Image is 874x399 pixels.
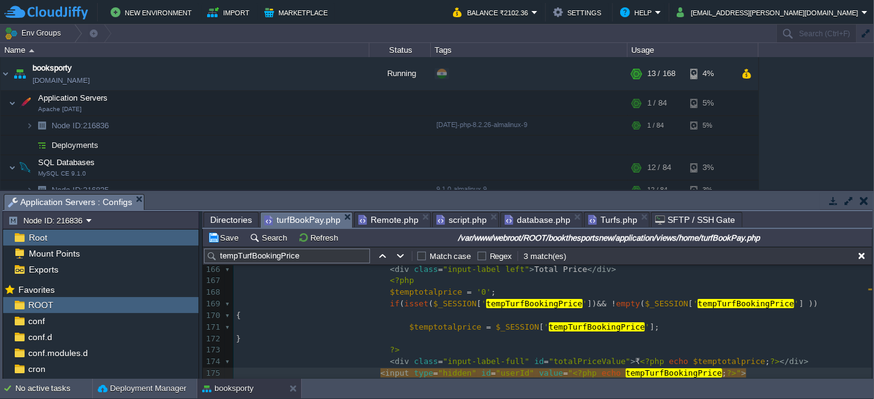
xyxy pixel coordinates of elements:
span: > [631,357,636,366]
span: '0' [476,287,490,296]
span: div [597,265,611,274]
button: Save [208,232,242,243]
div: Status [370,43,430,57]
span: = [486,322,491,331]
span: " [568,368,573,378]
img: AMDAwAAAACH5BAEAAAAALAAAAAABAAEAAAICRAEAOw== [11,57,28,90]
span: $temptotalprice [693,357,765,366]
a: conf.d [26,331,54,343]
div: 3% [690,155,730,180]
span: 9.1.0-almalinux-9 [436,185,487,193]
span: ' [794,299,799,308]
button: Help [620,5,655,20]
span: { [236,311,241,320]
span: = [563,368,568,378]
span: Total Price [534,265,587,274]
img: AMDAwAAAACH5BAEAAAAALAAAAAABAAEAAAICRAEAOw== [9,155,16,180]
img: AMDAwAAAACH5BAEAAAAALAAAAAABAAEAAAICRAEAOw== [33,180,50,199]
button: Env Groups [4,25,65,42]
a: SQL DatabasesMySQL CE 9.1.0 [37,158,96,167]
li: /var/www/webroot/ROOT/bookthesportsnew/application/controllers/Remote.php [354,212,431,227]
div: 167 [203,275,222,287]
div: 170 [203,310,222,322]
div: 5% [690,91,730,115]
span: > [741,368,746,378]
a: [DOMAIN_NAME] [33,74,90,87]
div: Usage [628,43,758,57]
div: 4% [690,57,730,90]
span: ] )) [799,299,818,308]
img: CloudJiffy [4,5,88,20]
span: > [804,357,809,366]
span: ]; [650,322,659,331]
span: div [395,265,409,274]
span: database.php [505,212,570,227]
span: "input-label left" [443,265,530,274]
div: 5% [690,116,730,135]
img: AMDAwAAAACH5BAEAAAAALAAAAAABAAEAAAICRAEAOw== [26,180,33,199]
span: ₹ [636,357,640,366]
span: Node ID: [52,185,83,195]
span: ( [400,299,404,308]
div: 3% [690,180,730,199]
span: tempTurfBookingPrice [549,322,645,331]
div: 175 [203,368,222,379]
span: 216835 [50,185,111,195]
span: if [390,299,400,308]
span: tempTurfBookingPrice [626,368,722,378]
span: ROOT [26,300,55,311]
span: <?php [640,357,664,366]
span: id [534,357,544,366]
a: Favorites [16,285,57,295]
button: Node ID: 216836 [8,215,86,226]
a: cron [26,363,47,374]
li: /var/www/webroot/ROOT/bookthesportsnew/application/views/home/turfBookPay.php [260,212,353,227]
div: 12 / 84 [647,155,671,180]
span: booksporty [33,62,72,74]
div: 1 / 84 [647,91,667,115]
div: 168 [203,287,222,298]
span: "totalPriceValue" [549,357,631,366]
span: SQL Databases [37,157,96,168]
span: = [438,357,443,366]
img: AMDAwAAAACH5BAEAAAAALAAAAAABAAEAAAICRAEAOw== [17,91,34,115]
span: = [491,368,496,378]
span: "input-label-full" [443,357,530,366]
span: id [481,368,491,378]
span: Application Servers : Configs [8,195,132,210]
img: AMDAwAAAACH5BAEAAAAALAAAAAABAAEAAAICRAEAOw== [9,91,16,115]
span: echo [669,357,688,366]
span: 216836 [50,120,111,131]
span: ' [645,322,650,331]
a: conf [26,316,47,327]
a: Deployments [50,140,100,150]
div: 169 [203,298,222,310]
span: [ [476,299,481,308]
div: 172 [203,333,222,345]
button: Marketplace [264,5,331,20]
a: Root [26,232,49,243]
div: 13 / 168 [647,57,675,90]
span: ?> [390,345,400,354]
img: AMDAwAAAACH5BAEAAAAALAAAAAABAAEAAAICRAEAOw== [33,116,50,135]
button: Search [250,232,291,243]
a: conf.modules.d [26,347,90,358]
span: [DATE]-php-8.2.26-almalinux-9 [436,121,527,128]
span: && [597,299,607,308]
img: AMDAwAAAACH5BAEAAAAALAAAAAABAAEAAAICRAEAOw== [17,155,34,180]
span: Favorites [16,284,57,295]
img: AMDAwAAAACH5BAEAAAAALAAAAAABAAEAAAICRAEAOw== [1,57,10,90]
span: ' [693,299,698,308]
a: Mount Points [26,248,82,259]
span: $_SESSION [433,299,476,308]
span: empty [616,299,640,308]
a: Exports [26,264,60,275]
span: < [390,357,395,366]
span: < [390,265,395,274]
span: <?php [390,276,414,285]
img: AMDAwAAAACH5BAEAAAAALAAAAAABAAEAAAICRAEAOw== [33,136,50,155]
